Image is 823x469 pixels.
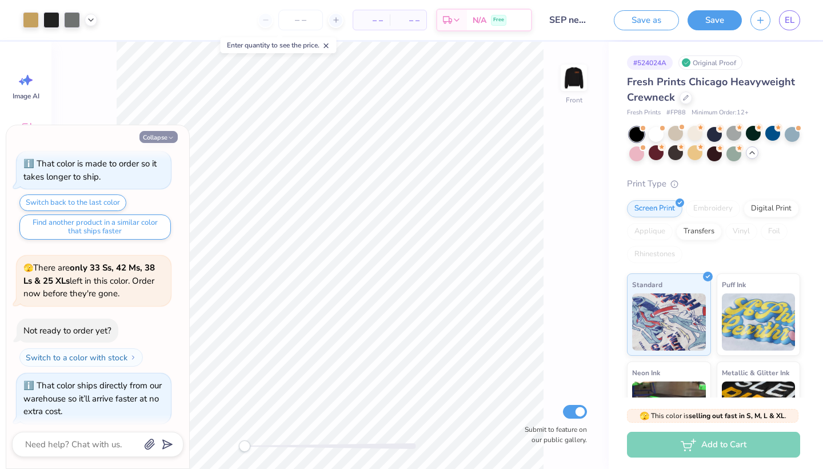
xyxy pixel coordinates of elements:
[23,158,157,182] div: That color is made to order so it takes longer to ship.
[627,200,682,217] div: Screen Print
[785,14,794,27] span: EL
[666,108,686,118] span: # FP88
[397,14,420,26] span: – –
[562,66,585,89] img: Front
[761,223,788,240] div: Foil
[23,380,162,417] div: That color ships directly from our warehouse so it’ll arrive faster at no extra cost.
[692,108,749,118] span: Minimum Order: 12 +
[688,10,742,30] button: Save
[627,108,661,118] span: Fresh Prints
[566,95,582,105] div: Front
[130,354,137,361] img: Switch to a color with stock
[360,14,383,26] span: – –
[632,293,706,351] img: Standard
[722,279,746,291] span: Puff Ink
[722,293,796,351] img: Puff Ink
[689,411,785,420] strong: selling out fast in S, M, L & XL
[627,177,800,190] div: Print Type
[632,367,660,379] span: Neon Ink
[239,440,250,452] div: Accessibility label
[278,10,323,30] input: – –
[19,194,126,211] button: Switch back to the last color
[722,367,789,379] span: Metallic & Glitter Ink
[23,262,155,299] span: There are left in this color. Order now before they're gone.
[23,325,111,336] div: Not ready to order yet?
[725,223,757,240] div: Vinyl
[614,10,679,30] button: Save as
[627,246,682,263] div: Rhinestones
[678,55,742,70] div: Original Proof
[632,381,706,439] img: Neon Ink
[632,279,662,291] span: Standard
[676,223,722,240] div: Transfers
[493,16,504,24] span: Free
[744,200,799,217] div: Digital Print
[19,214,171,240] button: Find another product in a similar color that ships faster
[518,424,587,445] label: Submit to feature on our public gallery.
[473,14,486,26] span: N/A
[640,411,786,421] span: This color is .
[627,75,795,104] span: Fresh Prints Chicago Heavyweight Crewneck
[23,262,155,287] strong: only 33 Ss, 42 Ms, 38 Ls & 25 XLs
[627,223,673,240] div: Applique
[139,131,178,143] button: Collapse
[722,381,796,439] img: Metallic & Glitter Ink
[19,348,143,367] button: Switch to a color with stock
[221,37,337,53] div: Enter quantity to see the price.
[627,55,673,70] div: # 524024A
[13,92,39,101] span: Image AI
[686,200,740,217] div: Embroidery
[23,263,33,273] span: 🫣
[541,9,597,31] input: Untitled Design
[779,10,800,30] a: EL
[640,411,649,422] span: 🫣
